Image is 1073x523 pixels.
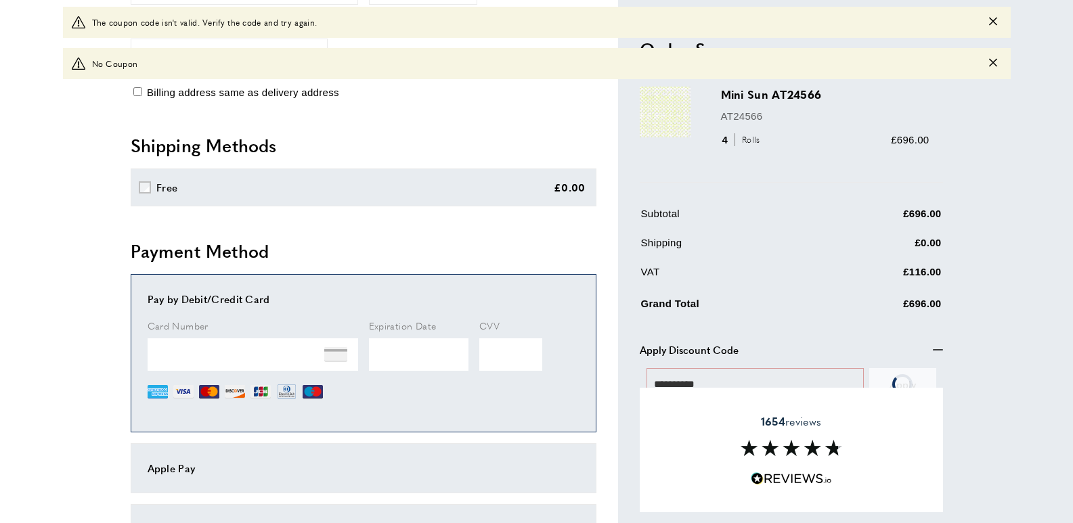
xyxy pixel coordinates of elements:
[735,133,764,146] span: Rolls
[721,108,929,124] p: AT24566
[303,382,323,402] img: MI.png
[479,338,542,371] iframe: Secure Credit Card Frame - CVV
[225,382,245,402] img: DI.png
[148,338,358,371] iframe: Secure Credit Card Frame - Credit Card Number
[324,343,347,366] img: NONE.png
[741,440,842,456] img: Reviews section
[761,413,785,429] strong: 1654
[721,131,765,147] div: 4
[148,382,168,402] img: AE.png
[479,319,500,332] span: CVV
[148,460,579,476] div: Apple Pay
[369,319,437,332] span: Expiration Date
[156,179,177,196] div: Free
[92,57,138,70] span: No Coupon
[554,179,586,196] div: £0.00
[640,341,739,357] span: Apply Discount Code
[721,87,929,102] h3: Mini Sun AT24566
[148,291,579,307] div: Pay by Debit/Credit Card
[148,319,209,332] span: Card Number
[92,16,317,28] span: The coupon code isn't valid. Verify the code and try again.
[131,133,596,158] h2: Shipping Methods
[989,57,997,70] button: Close message
[823,234,942,260] td: £0.00
[891,133,929,145] span: £696.00
[641,292,823,321] td: Grand Total
[989,16,997,28] button: Close message
[640,87,691,137] img: Mini Sun AT24566
[761,415,821,428] span: reviews
[823,292,942,321] td: £696.00
[131,239,596,263] h2: Payment Method
[147,87,339,98] span: Billing address same as delivery address
[369,338,469,371] iframe: Secure Credit Card Frame - Expiration Date
[641,263,823,290] td: VAT
[276,382,298,402] img: DN.png
[641,205,823,231] td: Subtotal
[641,234,823,260] td: Shipping
[199,382,219,402] img: MC.png
[173,382,194,402] img: VI.png
[751,472,832,485] img: Reviews.io 5 stars
[250,382,271,402] img: JCB.png
[133,87,142,96] input: Billing address same as delivery address
[823,205,942,231] td: £696.00
[823,263,942,290] td: £116.00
